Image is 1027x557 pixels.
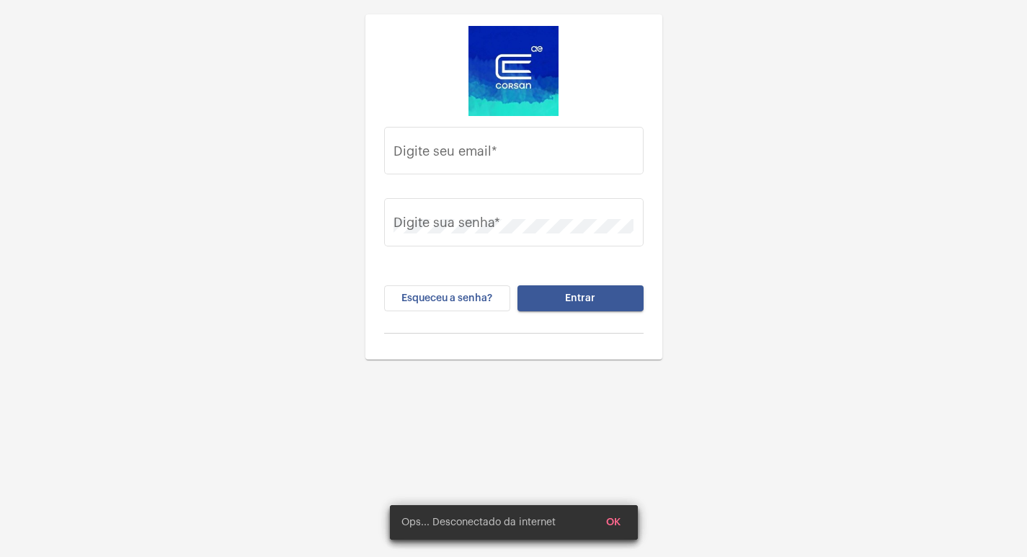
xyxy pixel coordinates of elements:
[384,285,510,311] button: Esqueceu a senha?
[401,515,556,530] span: Ops... Desconectado da internet
[606,517,621,527] span: OK
[517,285,644,311] button: Entrar
[565,293,595,303] span: Entrar
[468,26,559,116] img: d4669ae0-8c07-2337-4f67-34b0df7f5ae4.jpeg
[401,293,492,303] span: Esqueceu a senha?
[394,147,633,161] input: Digite seu email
